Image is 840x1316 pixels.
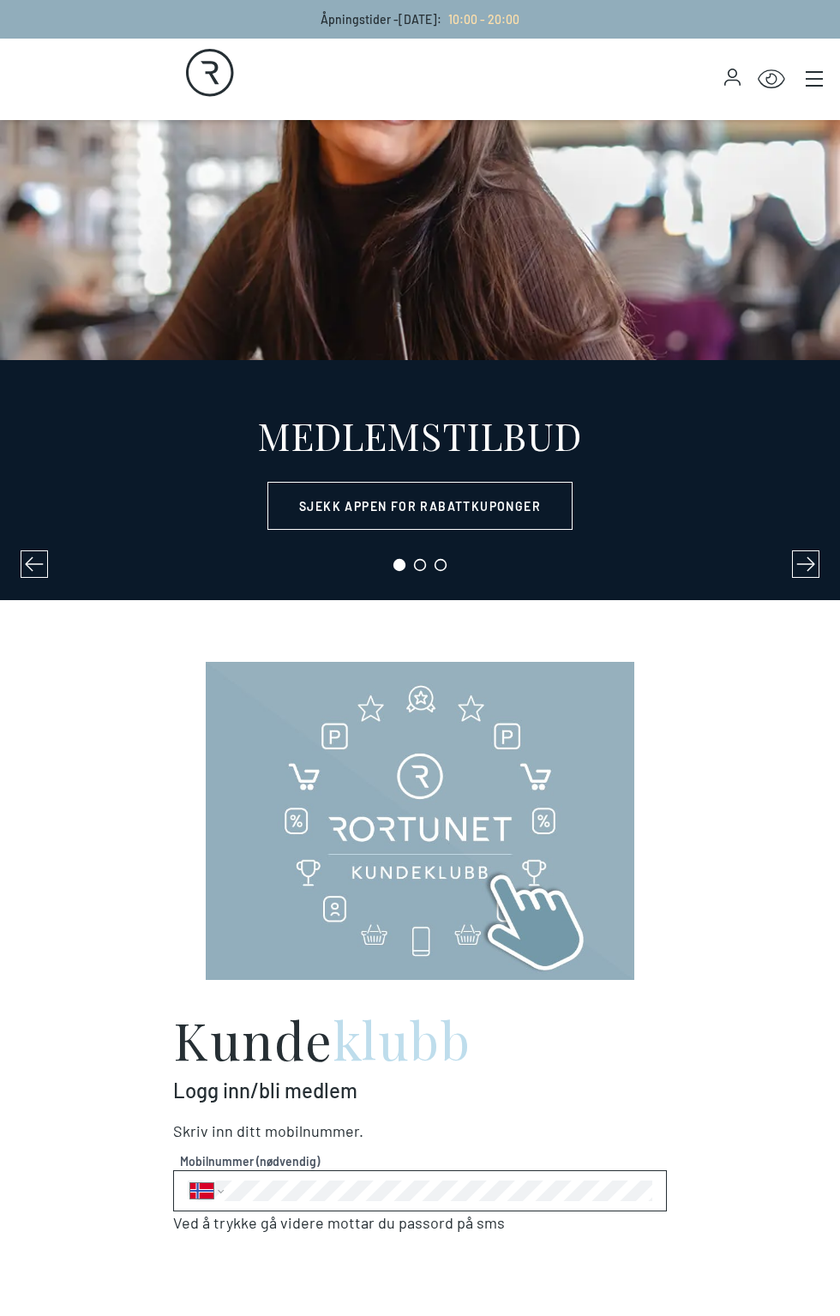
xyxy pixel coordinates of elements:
h2: Kunde [173,1013,667,1065]
span: 10:00 - 20:00 [448,12,519,27]
span: Mobilnummer . [265,1121,363,1140]
button: Main menu [802,67,826,91]
span: klubb [333,1005,471,1073]
a: Sjekk appen for rabattkuponger [267,482,573,530]
p: Logg inn/bli medlem [173,1075,667,1106]
p: Ved å trykke gå videre mottar du passord på sms [173,1211,667,1235]
button: Open Accessibility Menu [758,66,785,93]
a: 10:00 - 20:00 [441,12,519,27]
div: MEDLEMSTILBUD [258,417,582,454]
span: Mobilnummer (nødvendig) [180,1152,660,1170]
p: Skriv inn ditt [173,1120,667,1143]
p: Åpningstider - [DATE] : [321,10,519,28]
